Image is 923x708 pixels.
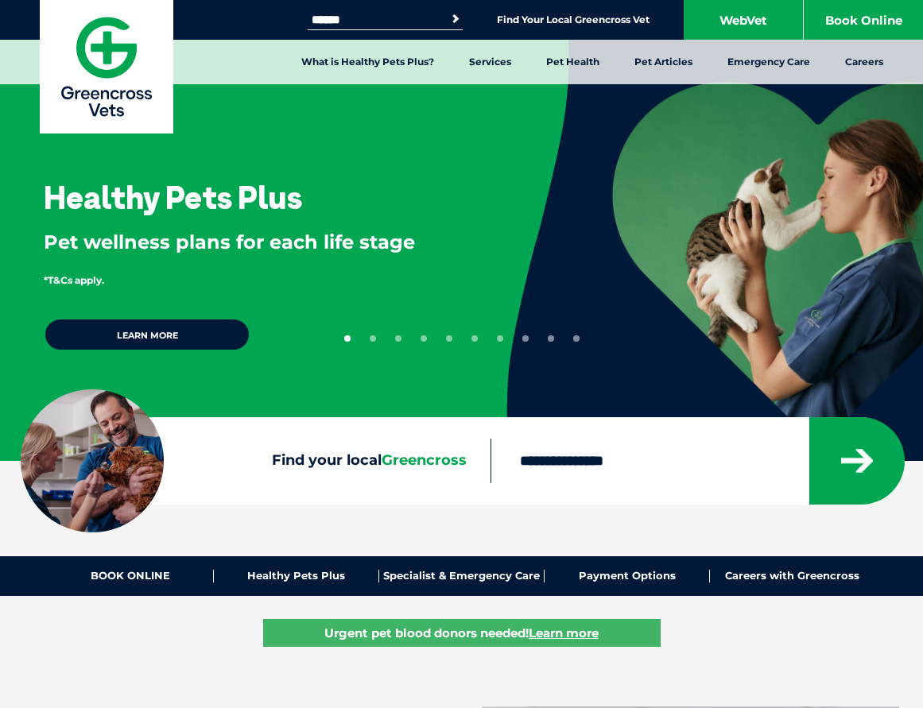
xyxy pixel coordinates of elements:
a: Specialist & Emergency Care [379,570,545,582]
a: BOOK ONLINE [48,570,214,582]
a: Learn more [44,318,250,351]
button: 7 of 10 [497,335,503,342]
p: Pet wellness plans for each life stage [44,229,455,256]
button: 9 of 10 [548,335,554,342]
a: Payment Options [545,570,710,582]
button: 4 of 10 [421,335,427,342]
span: Greencross [382,451,467,469]
button: 1 of 10 [344,335,351,342]
a: Emergency Care [710,40,828,84]
u: Learn more [529,625,599,640]
button: Search [448,11,463,27]
a: Find Your Local Greencross Vet [497,14,650,26]
a: Careers with Greencross [710,570,875,582]
a: What is Healthy Pets Plus? [284,40,452,84]
a: Services [452,40,529,84]
span: *T&Cs apply. [44,274,104,286]
a: Careers [828,40,901,84]
button: 6 of 10 [471,335,478,342]
button: 3 of 10 [395,335,401,342]
h3: Healthy Pets Plus [44,181,302,213]
a: Pet Health [529,40,617,84]
button: 2 of 10 [370,335,376,342]
a: Pet Articles [617,40,710,84]
button: 10 of 10 [573,335,580,342]
a: Urgent pet blood donors needed!Learn more [263,619,661,647]
button: 8 of 10 [522,335,529,342]
label: Find your local [21,452,491,470]
button: 5 of 10 [446,335,452,342]
a: Healthy Pets Plus [214,570,379,582]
